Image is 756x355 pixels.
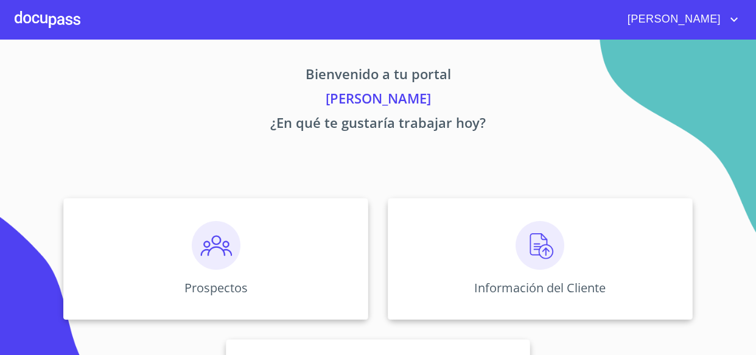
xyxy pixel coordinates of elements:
img: prospectos.png [192,221,240,270]
p: [PERSON_NAME] [15,88,741,113]
p: Información del Cliente [474,279,606,296]
p: ¿En qué te gustaría trabajar hoy? [15,113,741,137]
p: Bienvenido a tu portal [15,64,741,88]
span: [PERSON_NAME] [618,10,727,29]
img: carga.png [516,221,564,270]
p: Prospectos [184,279,248,296]
button: account of current user [618,10,741,29]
